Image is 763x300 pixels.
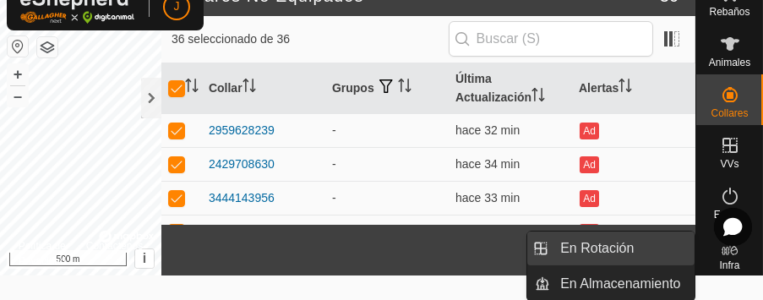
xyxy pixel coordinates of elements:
[325,113,449,147] td: -
[37,37,57,57] button: Capas del Mapa
[455,225,520,238] span: 21 ago 2025, 23:03
[580,123,598,139] button: Ad
[398,81,411,95] p-sorticon: Activar para ordenar
[325,63,449,114] th: Grupos
[172,30,449,48] span: 36 seleccionado de 36
[572,63,695,114] th: Alertas
[449,21,653,57] input: Buscar (S)
[209,122,275,139] div: 2959628239
[711,108,748,118] span: Collares
[560,274,680,294] span: En Almacenamiento
[531,90,545,104] p-sorticon: Activar para ordenar
[560,238,634,259] span: En Rotación
[455,157,520,171] span: 21 ago 2025, 23:02
[455,191,520,205] span: 21 ago 2025, 23:03
[209,223,275,241] div: 0859094582
[709,7,749,17] span: Rebaños
[527,232,695,265] li: En Rotación
[19,238,66,269] a: Política de Privacidad
[709,57,750,68] span: Animales
[8,86,28,106] button: –
[243,81,256,95] p-sorticon: Activar para ordenar
[720,159,738,169] span: VVs
[325,215,449,248] td: -
[86,238,143,269] a: Contáctenos
[580,156,598,173] button: Ad
[550,232,695,265] a: En Rotación
[135,249,154,268] button: i
[202,63,325,114] th: Collar
[325,147,449,181] td: -
[719,260,739,270] span: Infra
[185,81,199,95] p-sorticon: Activar para ordenar
[209,155,275,173] div: 2429708630
[455,123,520,137] span: 21 ago 2025, 23:04
[580,190,598,207] button: Ad
[580,224,598,241] button: Ad
[209,189,275,207] div: 3444143956
[8,64,28,85] button: +
[325,181,449,215] td: -
[143,251,146,265] span: i
[8,36,28,57] button: Restablecer Mapa
[449,63,572,114] th: Última Actualización
[619,81,632,95] p-sorticon: Activar para ordenar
